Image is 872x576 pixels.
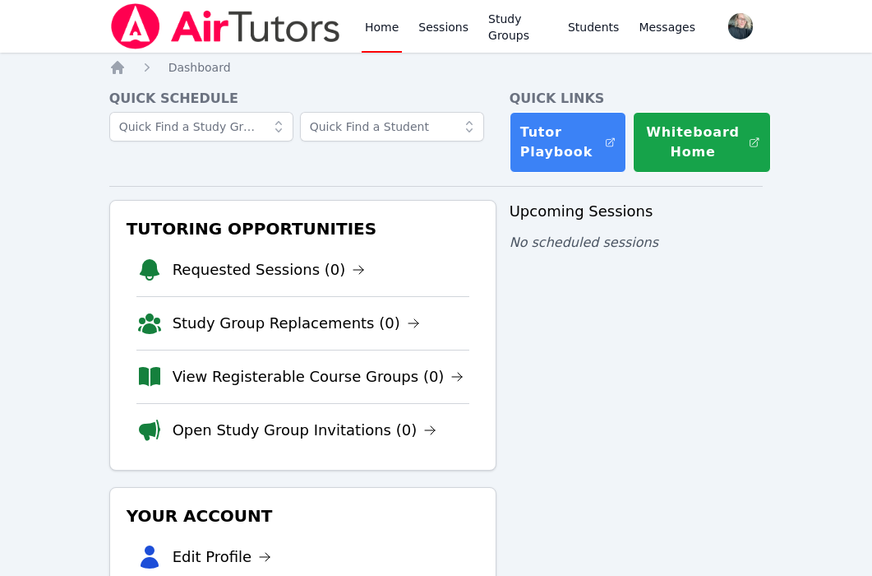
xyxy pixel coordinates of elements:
[168,59,231,76] a: Dashboard
[173,258,366,281] a: Requested Sessions (0)
[173,546,272,569] a: Edit Profile
[510,112,626,173] a: Tutor Playbook
[109,112,293,142] input: Quick Find a Study Group
[109,89,496,109] h4: Quick Schedule
[123,214,482,244] h3: Tutoring Opportunities
[300,112,484,142] input: Quick Find a Student
[639,19,695,35] span: Messages
[123,501,482,531] h3: Your Account
[109,59,764,76] nav: Breadcrumb
[633,112,771,173] button: Whiteboard Home
[173,419,437,442] a: Open Study Group Invitations (0)
[173,365,464,388] a: View Registerable Course Groups (0)
[510,200,764,223] h3: Upcoming Sessions
[109,3,342,49] img: Air Tutors
[510,89,764,109] h4: Quick Links
[168,61,231,74] span: Dashboard
[510,235,658,250] span: No scheduled sessions
[173,312,420,335] a: Study Group Replacements (0)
